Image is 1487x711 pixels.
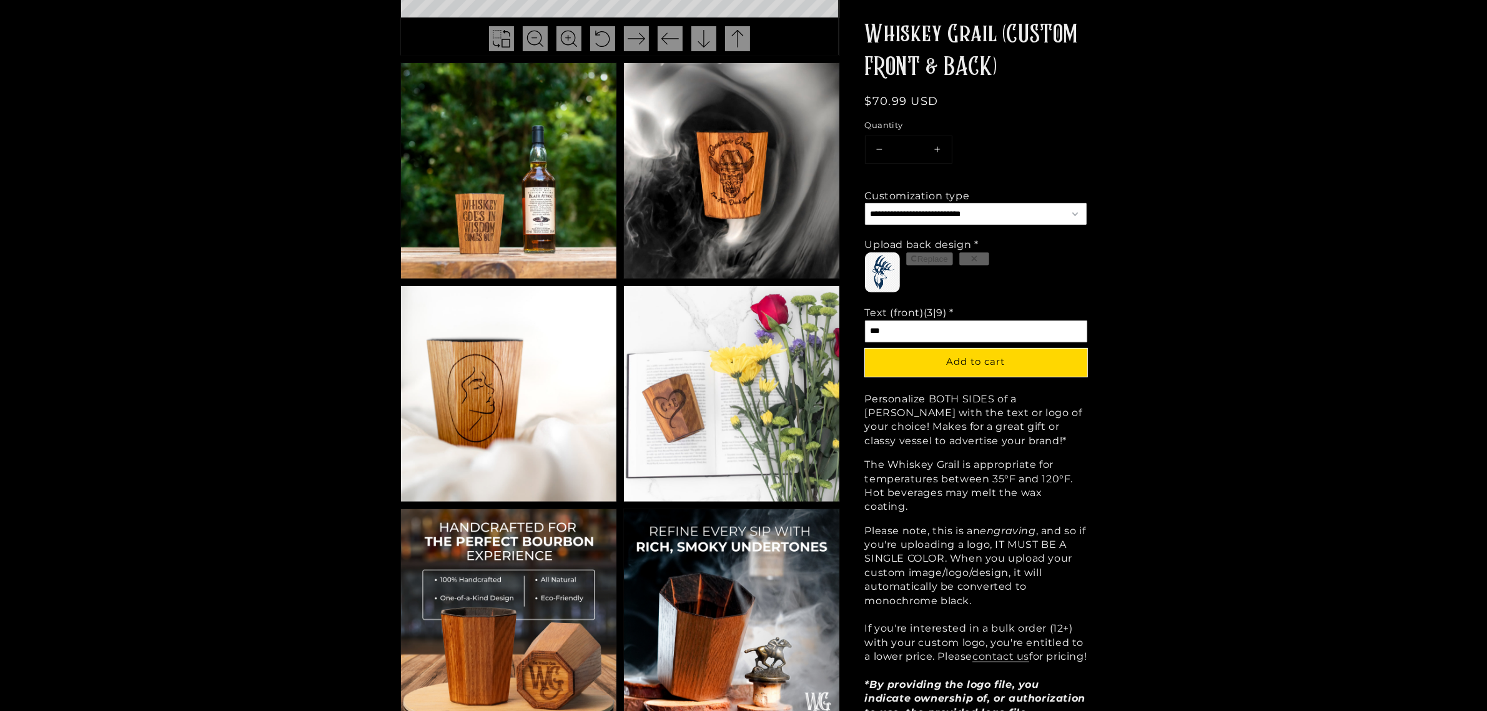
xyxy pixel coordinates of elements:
div: Text (front) [865,306,954,320]
span: (3|9) [924,307,947,319]
div: Upload back design [865,238,979,252]
h1: Whiskey Grail (CUSTOM FRONT & BACK) [865,19,1087,84]
p: Personalize BOTH SIDES of a [PERSON_NAME] with the text or logo of your choice! Makes for a great... [865,392,1087,448]
img: svg%3E [560,30,578,47]
div: Customization type [865,189,970,203]
img: svg%3E [661,30,679,47]
em: engraving [980,524,1035,536]
span: Add to cart [947,355,1005,367]
button: Add to cart [865,348,1087,376]
img: 9k= [865,252,900,292]
span: $70.99 USD [865,94,939,108]
img: svg%3E [594,30,611,47]
img: svg%3E [729,30,746,47]
label: Quantity [865,119,1087,132]
img: svg+xml,%3C [493,30,510,47]
img: svg%3E [695,30,713,47]
a: contact us [972,650,1029,662]
img: svg%3E [526,30,544,47]
span: The Whiskey Grail is appropriate for temperatures between 35°F and 120°F. Hot beverages may melt ... [865,459,1074,512]
img: svg%3E [628,30,645,47]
